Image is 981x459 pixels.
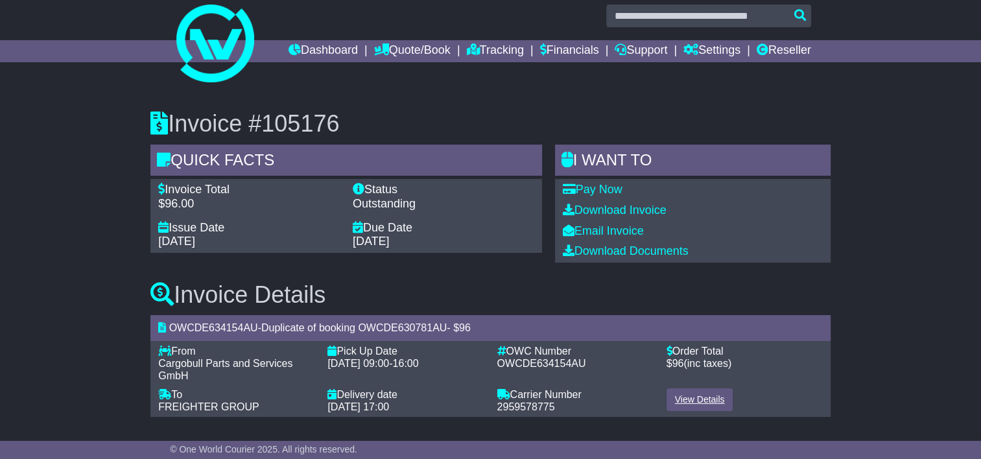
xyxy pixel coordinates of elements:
[289,40,358,62] a: Dashboard
[158,401,259,412] span: FREIGHTER GROUP
[150,282,831,308] h3: Invoice Details
[150,111,831,137] h3: Invoice #105176
[374,40,451,62] a: Quote/Book
[393,358,419,369] span: 16:00
[667,345,823,357] div: Order Total
[327,401,389,412] span: [DATE] 17:00
[169,322,258,333] span: OWCDE634154AU
[497,358,585,369] span: OWCDE634154AU
[353,235,534,249] div: [DATE]
[158,197,340,211] div: $96.00
[563,204,667,217] a: Download Invoice
[497,345,653,357] div: OWC Number
[158,183,340,197] div: Invoice Total
[672,358,684,369] span: 96
[327,388,484,401] div: Delivery date
[150,145,541,180] div: Quick Facts
[261,322,447,333] span: Duplicate of booking OWCDE630781AU
[497,401,554,412] span: 2959578775
[158,221,340,235] div: Issue Date
[150,315,831,340] div: - - $
[459,322,471,333] span: 96
[555,145,831,180] div: I WANT to
[170,444,357,454] span: © One World Courier 2025. All rights reserved.
[158,388,314,401] div: To
[466,40,523,62] a: Tracking
[158,358,292,381] span: Cargobull Parts and Services GmbH
[353,221,534,235] div: Due Date
[667,357,823,370] div: $ (inc taxes)
[540,40,599,62] a: Financials
[667,388,733,411] a: View Details
[327,345,484,357] div: Pick Up Date
[353,197,534,211] div: Outstanding
[353,183,534,197] div: Status
[327,357,484,370] div: -
[327,358,389,369] span: [DATE] 09:00
[683,40,740,62] a: Settings
[563,224,644,237] a: Email Invoice
[615,40,667,62] a: Support
[563,183,622,196] a: Pay Now
[158,345,314,357] div: From
[757,40,811,62] a: Reseller
[158,235,340,249] div: [DATE]
[497,388,653,401] div: Carrier Number
[563,244,689,257] a: Download Documents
